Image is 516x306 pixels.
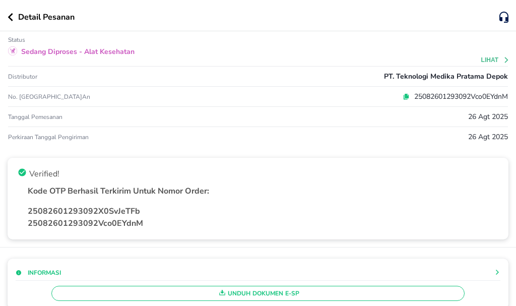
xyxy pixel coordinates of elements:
[8,113,62,121] p: Tanggal pemesanan
[29,168,59,180] p: Verified!
[51,286,464,301] button: Unduh Dokumen e-SP
[16,268,61,277] button: Informasi
[28,217,498,229] p: 25082601293092Vco0EYdnM
[28,205,498,217] p: 25082601293092X0SvJeTFb
[28,268,61,277] p: Informasi
[56,287,460,300] span: Unduh Dokumen e-SP
[28,185,498,197] p: Kode OTP Berhasil Terkirim Untuk Nomor Order:
[18,11,75,23] p: Detail Pesanan
[384,71,508,82] p: PT. Teknologi Medika Pratama Depok
[21,46,135,57] p: Sedang diproses - Alat Kesehatan
[8,73,37,81] p: Distributor
[8,93,175,101] p: No. [GEOGRAPHIC_DATA]an
[8,133,89,141] p: Perkiraan Tanggal Pengiriman
[468,132,508,142] p: 26 Agt 2025
[468,111,508,122] p: 26 Agt 2025
[481,56,510,64] button: Lihat
[410,91,508,102] p: 25082601293092Vco0EYdnM
[8,36,25,44] p: Status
